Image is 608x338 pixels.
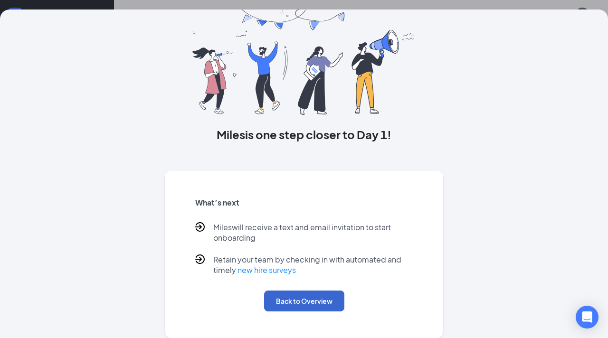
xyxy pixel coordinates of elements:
div: Open Intercom Messenger [576,306,598,329]
img: you are all set [192,9,415,115]
p: Miles will receive a text and email invitation to start onboarding [213,222,413,243]
p: Retain your team by checking in with automated and timely [213,254,413,275]
a: new hire surveys [237,265,296,275]
h3: Miles is one step closer to Day 1! [165,126,444,142]
button: Back to Overview [264,291,344,311]
h5: What’s next [195,197,413,208]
